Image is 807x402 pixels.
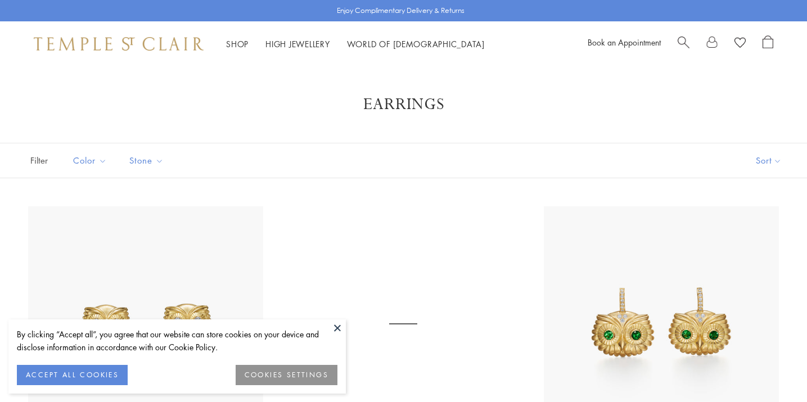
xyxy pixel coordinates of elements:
span: Color [67,153,115,168]
button: ACCEPT ALL COOKIES [17,365,128,385]
button: Color [65,148,115,173]
button: COOKIES SETTINGS [236,365,337,385]
iframe: Gorgias live chat messenger [751,349,796,391]
a: Open Shopping Bag [763,35,773,52]
span: Stone [124,153,172,168]
nav: Main navigation [226,37,485,51]
a: World of [DEMOGRAPHIC_DATA]World of [DEMOGRAPHIC_DATA] [347,38,485,49]
h1: Earrings [45,94,762,115]
img: Temple St. Clair [34,37,204,51]
button: Show sort by [731,143,807,178]
p: Enjoy Complimentary Delivery & Returns [337,5,465,16]
a: ShopShop [226,38,249,49]
a: High JewelleryHigh Jewellery [265,38,330,49]
a: Search [678,35,689,52]
a: Book an Appointment [588,37,661,48]
button: Stone [121,148,172,173]
div: By clicking “Accept all”, you agree that our website can store cookies on your device and disclos... [17,328,337,354]
a: View Wishlist [734,35,746,52]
